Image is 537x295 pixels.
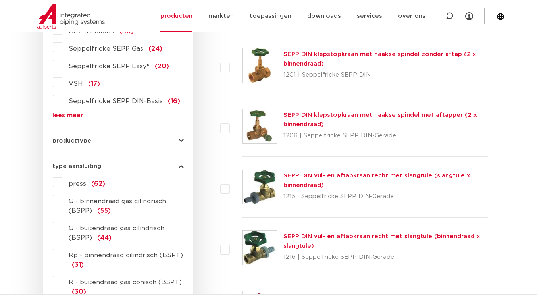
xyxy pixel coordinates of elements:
span: Rp - binnendraad cilindrisch (BSPT) [69,252,183,258]
span: (16) [168,98,180,104]
a: lees meer [52,112,184,118]
img: Thumbnail for SEPP DIN klepstopkraan met haakse spindel zonder aftap (2 x binnendraad) [243,48,277,83]
span: (17) [88,81,100,87]
span: G - binnendraad gas cilindrisch (BSPP) [69,198,166,214]
span: producttype [52,138,91,144]
span: Seppelfricke SEPP DIN-Basis [69,98,163,104]
span: (30) [72,289,86,295]
span: Seppelfricke SEPP Easy® [69,63,150,69]
span: (24) [148,46,162,52]
a: SEPP DIN klepstopkraan met haakse spindel zonder aftap (2 x binnendraad) [283,51,476,67]
span: press [69,181,86,187]
p: 1216 | Seppelfricke SEPP DIN-Gerade [283,251,489,264]
a: SEPP DIN vul- en aftapkraan recht met slangtule (slangtule x binnendraad) [283,173,470,188]
span: G - buitendraad gas cilindrisch (BSPP) [69,225,164,241]
button: type aansluiting [52,163,184,169]
span: (44) [97,235,112,241]
img: Thumbnail for SEPP DIN klepstopkraan met haakse spindel met aftapper (2 x binnendraad) [243,109,277,143]
button: producttype [52,138,184,144]
span: (62) [91,181,105,187]
a: SEPP DIN klepstopkraan met haakse spindel met aftapper (2 x binnendraad) [283,112,477,127]
span: VSH [69,81,83,87]
p: 1206 | Seppelfricke SEPP DIN-Gerade [283,129,489,142]
p: 1215 | Seppelfricke SEPP DIN-Gerade [283,190,489,203]
span: R - buitendraad gas conisch (BSPT) [69,279,182,285]
span: type aansluiting [52,163,101,169]
span: (20) [155,63,169,69]
span: (55) [97,208,111,214]
span: (31) [72,262,84,268]
img: Thumbnail for SEPP DIN vul- en aftapkraan recht met slangtule (slangtule x binnendraad) [243,170,277,204]
img: Thumbnail for SEPP DIN vul- en aftapkraan recht met slangtule (binnendraad x slangtule) [243,231,277,265]
span: Seppelfricke SEPP Gas [69,46,143,52]
a: SEPP DIN vul- en aftapkraan recht met slangtule (binnendraad x slangtule) [283,233,480,249]
p: 1201 | Seppelfricke SEPP DIN [283,69,489,81]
